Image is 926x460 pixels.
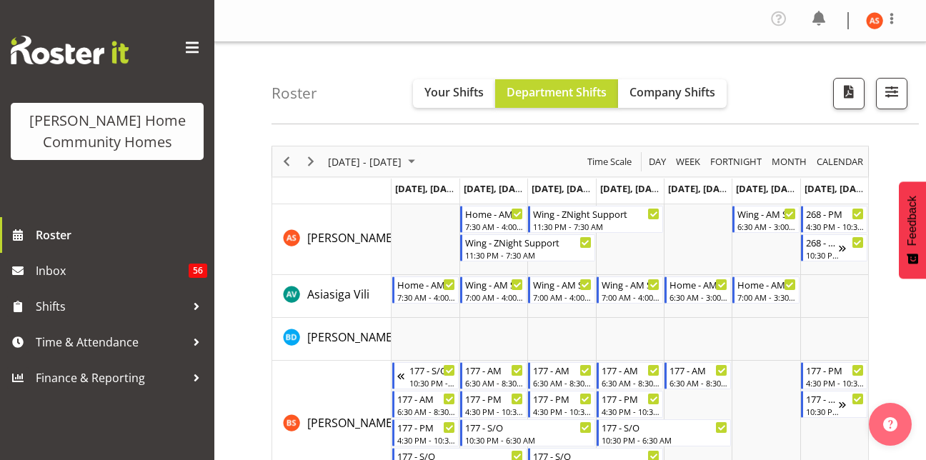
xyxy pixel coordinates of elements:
[465,291,523,303] div: 7:00 AM - 4:00 PM
[602,291,659,303] div: 7:00 AM - 4:00 PM
[602,377,659,389] div: 6:30 AM - 8:30 AM
[806,406,839,417] div: 10:30 PM - 6:30 AM
[460,206,527,233] div: Arshdeep Singh"s event - Home - AM Support 3 Begin From Tuesday, September 16, 2025 at 7:30:00 AM...
[815,153,866,171] button: Month
[732,276,799,304] div: Asiasiga Vili"s event - Home - AM Support 1 Begin From Saturday, September 20, 2025 at 7:00:00 AM...
[272,204,392,275] td: Arshdeep Singh resource
[618,79,727,108] button: Company Shifts
[669,377,727,389] div: 6:30 AM - 8:30 AM
[600,182,665,195] span: [DATE], [DATE]
[528,362,594,389] div: Billie Sothern"s event - 177 - AM Begin From Wednesday, September 17, 2025 at 6:30:00 AM GMT+12:0...
[302,153,321,171] button: Next
[806,221,864,232] div: 4:30 PM - 10:30 PM
[409,363,455,377] div: 177 - S/O
[413,79,495,108] button: Your Shifts
[906,196,919,246] span: Feedback
[737,206,795,221] div: Wing - AM Support 1
[307,286,369,302] span: Asiasiga Vili
[272,318,392,361] td: Barbara Dunlop resource
[533,391,591,406] div: 177 - PM
[392,391,459,418] div: Billie Sothern"s event - 177 - AM Begin From Monday, September 15, 2025 at 6:30:00 AM GMT+12:00 E...
[647,153,667,171] span: Day
[460,234,595,261] div: Arshdeep Singh"s event - Wing - ZNight Support Begin From Tuesday, September 16, 2025 at 11:30:00...
[597,391,663,418] div: Billie Sothern"s event - 177 - PM Begin From Thursday, September 18, 2025 at 4:30:00 PM GMT+12:00...
[533,406,591,417] div: 4:30 PM - 10:30 PM
[36,331,186,353] span: Time & Attendance
[409,377,455,389] div: 10:30 PM - 6:30 AM
[532,182,597,195] span: [DATE], [DATE]
[274,146,299,176] div: Previous
[669,363,727,377] div: 177 - AM
[465,434,592,446] div: 10:30 PM - 6:30 AM
[806,249,839,261] div: 10:30 PM - 6:30 AM
[737,277,795,291] div: Home - AM Support 1
[495,79,618,108] button: Department Shifts
[36,296,186,317] span: Shifts
[602,363,659,377] div: 177 - AM
[664,362,731,389] div: Billie Sothern"s event - 177 - AM Begin From Friday, September 19, 2025 at 6:30:00 AM GMT+12:00 E...
[465,235,592,249] div: Wing - ZNight Support
[465,249,592,261] div: 11:30 PM - 7:30 AM
[806,363,864,377] div: 177 - PM
[668,182,733,195] span: [DATE], [DATE]
[307,415,396,431] span: [PERSON_NAME]
[395,182,460,195] span: [DATE], [DATE]
[805,182,870,195] span: [DATE], [DATE]
[533,206,659,221] div: Wing - ZNight Support
[397,391,455,406] div: 177 - AM
[815,153,865,171] span: calendar
[307,229,396,246] a: [PERSON_NAME]
[36,367,186,389] span: Finance & Reporting
[460,362,527,389] div: Billie Sothern"s event - 177 - AM Begin From Tuesday, September 16, 2025 at 6:30:00 AM GMT+12:00 ...
[806,377,864,389] div: 4:30 PM - 10:30 PM
[528,276,594,304] div: Asiasiga Vili"s event - Wing - AM Support 2 Begin From Wednesday, September 17, 2025 at 7:00:00 A...
[801,234,867,261] div: Arshdeep Singh"s event - 268 - S/O Begin From Sunday, September 21, 2025 at 10:30:00 PM GMT+12:00...
[806,206,864,221] div: 268 - PM
[460,419,595,446] div: Billie Sothern"s event - 177 - S/O Begin From Tuesday, September 16, 2025 at 10:30:00 PM GMT+12:0...
[597,419,732,446] div: Billie Sothern"s event - 177 - S/O Begin From Thursday, September 18, 2025 at 10:30:00 PM GMT+12:...
[770,153,808,171] span: Month
[465,377,523,389] div: 6:30 AM - 8:30 AM
[465,206,523,221] div: Home - AM Support 3
[669,277,727,291] div: Home - AM Support 2
[737,221,795,232] div: 6:30 AM - 3:00 PM
[464,182,529,195] span: [DATE], [DATE]
[397,291,455,303] div: 7:30 AM - 4:00 PM
[708,153,765,171] button: Fortnight
[272,85,317,101] h4: Roster
[602,420,728,434] div: 177 - S/O
[299,146,323,176] div: Next
[801,362,867,389] div: Billie Sothern"s event - 177 - PM Begin From Sunday, September 21, 2025 at 4:30:00 PM GMT+12:00 E...
[25,110,189,153] div: [PERSON_NAME] Home Community Homes
[533,363,591,377] div: 177 - AM
[307,286,369,303] a: Asiasiga Vili
[528,206,663,233] div: Arshdeep Singh"s event - Wing - ZNight Support Begin From Wednesday, September 17, 2025 at 11:30:...
[392,419,459,446] div: Billie Sothern"s event - 177 - PM Begin From Monday, September 15, 2025 at 4:30:00 PM GMT+12:00 E...
[392,276,459,304] div: Asiasiga Vili"s event - Home - AM Support 3 Begin From Monday, September 15, 2025 at 7:30:00 AM G...
[737,291,795,303] div: 7:00 AM - 3:30 PM
[307,414,396,431] a: [PERSON_NAME]
[597,362,663,389] div: Billie Sothern"s event - 177 - AM Begin From Thursday, September 18, 2025 at 6:30:00 AM GMT+12:00...
[460,391,527,418] div: Billie Sothern"s event - 177 - PM Begin From Tuesday, September 16, 2025 at 4:30:00 PM GMT+12:00 ...
[307,329,396,346] a: [PERSON_NAME]
[602,434,728,446] div: 10:30 PM - 6:30 AM
[460,276,527,304] div: Asiasiga Vili"s event - Wing - AM Support 2 Begin From Tuesday, September 16, 2025 at 7:00:00 AM ...
[397,420,455,434] div: 177 - PM
[586,153,633,171] span: Time Scale
[709,153,763,171] span: Fortnight
[585,153,634,171] button: Time Scale
[189,264,207,278] span: 56
[424,84,484,100] span: Your Shifts
[11,36,129,64] img: Rosterit website logo
[806,391,839,406] div: 177 - S/O
[327,153,403,171] span: [DATE] - [DATE]
[736,182,801,195] span: [DATE], [DATE]
[277,153,297,171] button: Previous
[307,329,396,345] span: [PERSON_NAME]
[602,277,659,291] div: Wing - AM Support 2
[465,391,523,406] div: 177 - PM
[465,420,592,434] div: 177 - S/O
[507,84,607,100] span: Department Shifts
[806,235,839,249] div: 268 - S/O
[465,221,523,232] div: 7:30 AM - 4:00 PM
